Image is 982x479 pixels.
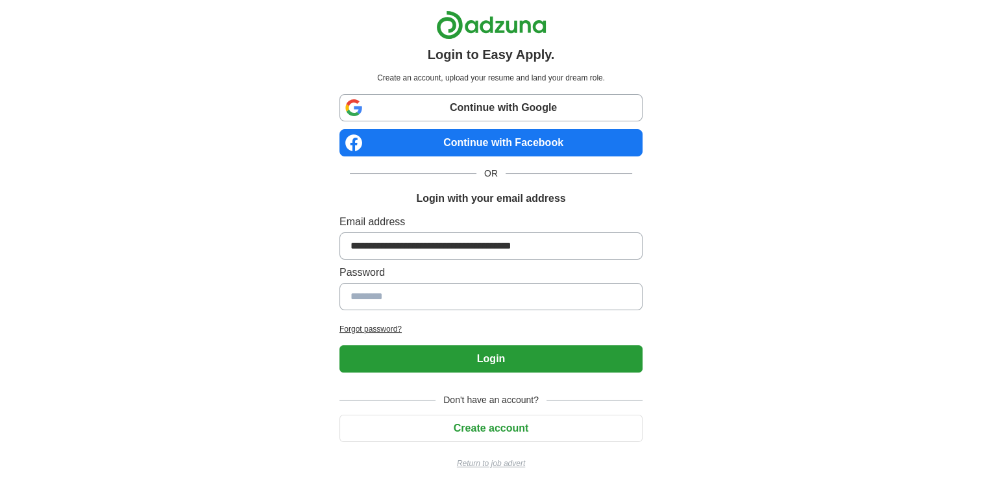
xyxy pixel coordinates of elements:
[339,94,643,121] a: Continue with Google
[339,458,643,469] a: Return to job advert
[339,415,643,442] button: Create account
[339,214,643,230] label: Email address
[339,323,643,335] a: Forgot password?
[436,393,546,407] span: Don't have an account?
[339,423,643,434] a: Create account
[339,345,643,373] button: Login
[476,167,506,180] span: OR
[428,45,555,64] h1: Login to Easy Apply.
[416,191,565,206] h1: Login with your email address
[436,10,546,40] img: Adzuna logo
[339,265,643,280] label: Password
[342,72,640,84] p: Create an account, upload your resume and land your dream role.
[339,129,643,156] a: Continue with Facebook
